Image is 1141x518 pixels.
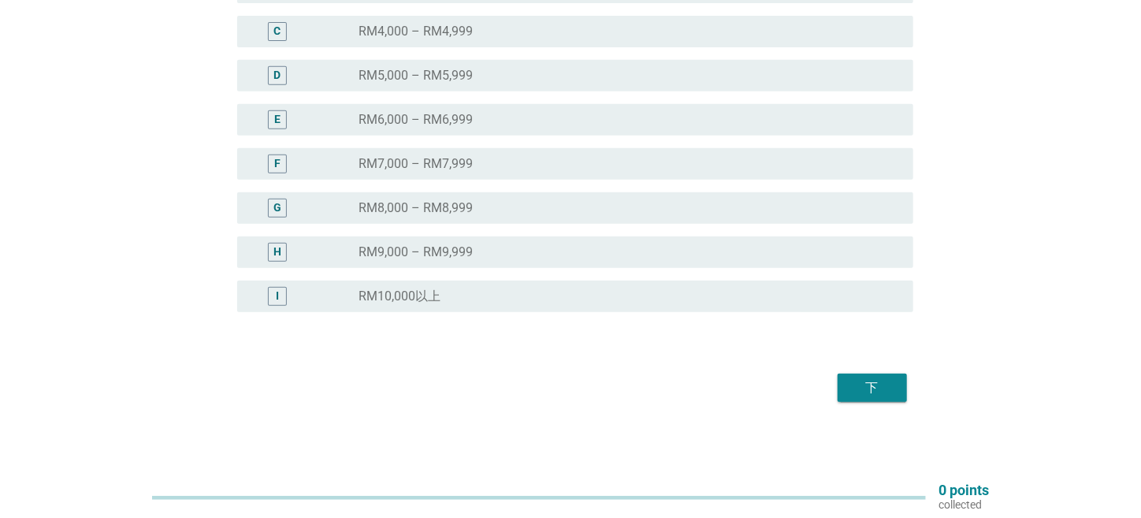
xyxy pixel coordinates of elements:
label: RM6,000 – RM6,999 [359,112,473,128]
label: RM9,000 – RM9,999 [359,244,473,260]
label: RM7,000 – RM7,999 [359,156,473,172]
div: H [273,244,281,261]
div: C [273,24,281,40]
div: G [273,200,281,217]
div: F [274,156,281,173]
label: RM8,000 – RM8,999 [359,200,473,216]
label: RM10,000以上 [359,289,440,304]
div: D [273,68,281,84]
label: RM4,000 – RM4,999 [359,24,473,39]
p: 0 points [938,483,989,498]
button: 下 [838,374,907,402]
div: 下 [850,378,894,397]
p: collected [938,498,989,512]
div: I [276,289,279,305]
label: RM5,000 – RM5,999 [359,68,473,84]
div: E [274,112,281,129]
